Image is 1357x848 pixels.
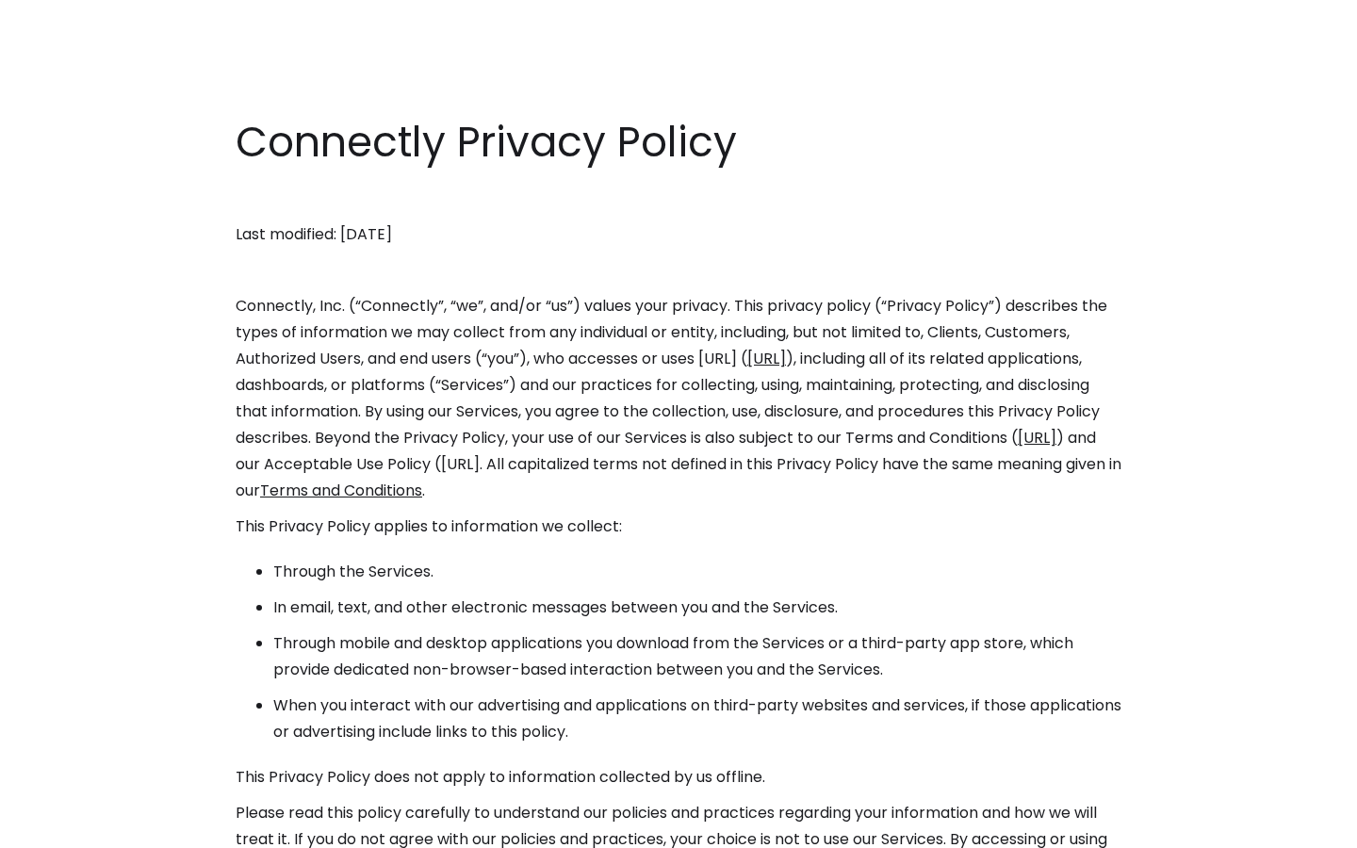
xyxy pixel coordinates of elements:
[273,595,1121,621] li: In email, text, and other electronic messages between you and the Services.
[236,514,1121,540] p: This Privacy Policy applies to information we collect:
[747,348,786,369] a: [URL]
[19,813,113,841] aside: Language selected: English
[1018,427,1056,448] a: [URL]
[260,480,422,501] a: Terms and Conditions
[236,257,1121,284] p: ‍
[236,113,1121,171] h1: Connectly Privacy Policy
[236,764,1121,791] p: This Privacy Policy does not apply to information collected by us offline.
[38,815,113,841] ul: Language list
[236,186,1121,212] p: ‍
[273,630,1121,683] li: Through mobile and desktop applications you download from the Services or a third-party app store...
[273,693,1121,745] li: When you interact with our advertising and applications on third-party websites and services, if ...
[273,559,1121,585] li: Through the Services.
[236,293,1121,504] p: Connectly, Inc. (“Connectly”, “we”, and/or “us”) values your privacy. This privacy policy (“Priva...
[236,221,1121,248] p: Last modified: [DATE]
